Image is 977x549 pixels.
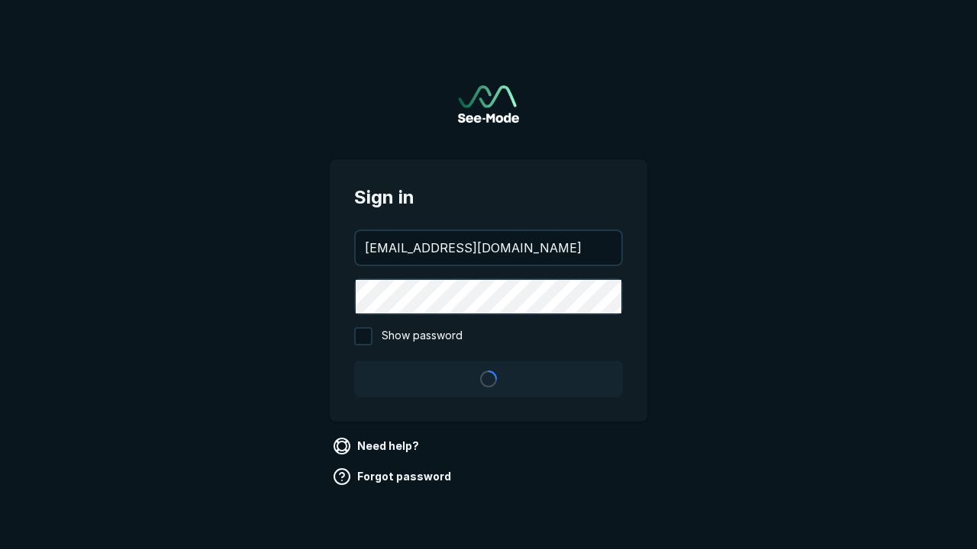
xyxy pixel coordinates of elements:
input: your@email.com [356,231,621,265]
a: Go to sign in [458,85,519,123]
span: Show password [382,327,463,345]
a: Need help? [330,434,425,458]
span: Sign in [354,184,623,211]
img: See-Mode Logo [458,85,519,123]
a: Forgot password [330,464,457,489]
